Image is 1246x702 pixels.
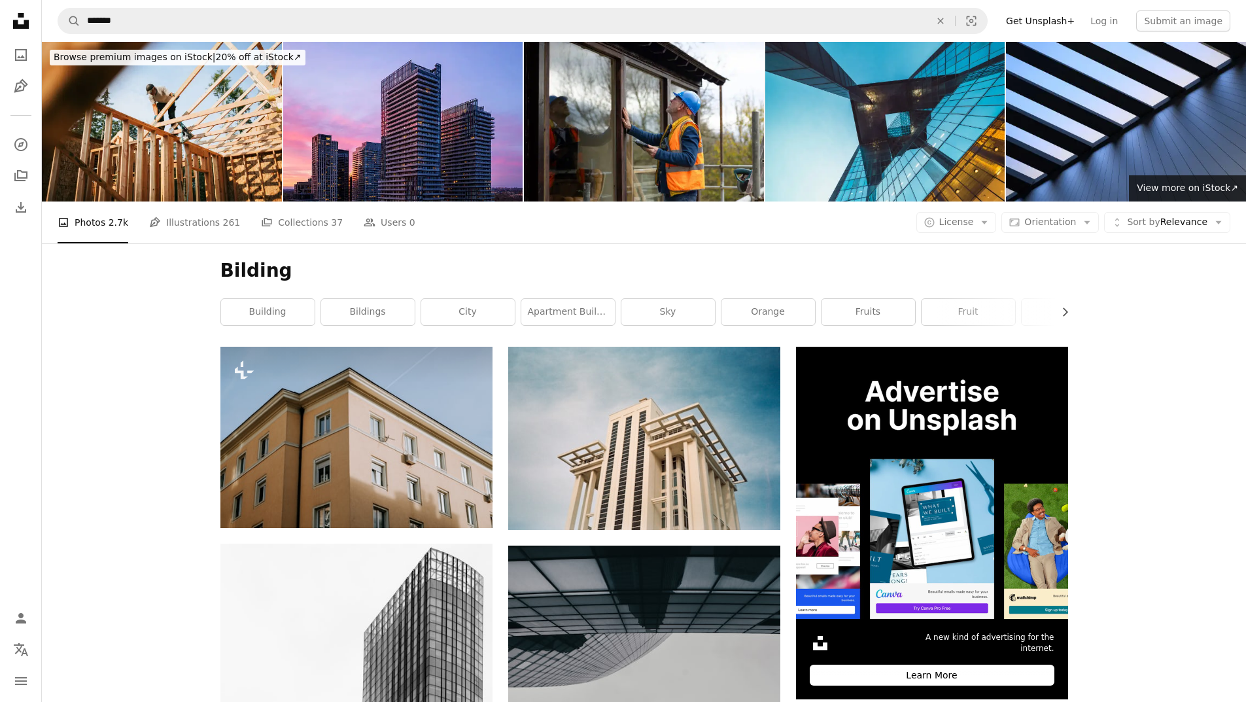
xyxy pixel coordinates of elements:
a: Photos [8,42,34,68]
a: Users 0 [364,202,415,243]
img: a tall building with lots of windows and a clock on the side of it [220,347,493,528]
span: Sort by [1127,217,1160,227]
img: Construction Crew Putting Up Framing of New Home [42,42,282,202]
div: Learn More [810,665,1054,686]
span: Relevance [1127,216,1207,229]
a: a tall building with lots of windows and a clock on the side of it [220,431,493,443]
a: city [421,299,515,325]
a: sky [621,299,715,325]
a: A new kind of advertising for the internet.Learn More [796,347,1068,699]
span: View more on iStock ↗ [1137,183,1238,193]
span: Orientation [1024,217,1076,227]
button: Language [8,637,34,663]
div: 20% off at iStock ↗ [50,50,305,65]
a: bildings [321,299,415,325]
a: Log in / Sign up [8,605,34,631]
a: building [221,299,315,325]
form: Find visuals sitewide [58,8,988,34]
a: Download History [8,194,34,220]
img: Ensuring Excellence [524,42,764,202]
span: A new kind of advertising for the internet. [904,632,1054,654]
button: Visual search [956,9,987,33]
h1: Bilding [220,259,1068,283]
span: 0 [409,215,415,230]
a: Illustrations 261 [149,202,240,243]
img: Modern office building detail, London [765,42,1005,202]
button: License [916,212,997,233]
a: Illustrations [8,73,34,99]
a: View more on iStock↗ [1129,175,1246,202]
a: Collections [8,163,34,189]
a: urban [1022,299,1115,325]
a: Log in [1082,10,1126,31]
button: Submit an image [1136,10,1230,31]
a: A tall white building with a sky background [508,432,780,444]
button: Search Unsplash [58,9,80,33]
a: orange [721,299,815,325]
span: 37 [331,215,343,230]
img: file-1635990755334-4bfd90f37242image [796,347,1068,619]
a: Browse premium images on iStock|20% off at iStock↗ [42,42,313,73]
span: 261 [223,215,241,230]
a: apartment building [521,299,615,325]
img: file-1631306537910-2580a29a3cfcimage [810,633,831,654]
a: Collections 37 [261,202,343,243]
a: fruit [922,299,1015,325]
button: scroll list to the right [1053,299,1068,325]
span: Browse premium images on iStock | [54,52,215,62]
button: Clear [926,9,955,33]
a: Explore [8,132,34,158]
a: Get Unsplash+ [998,10,1082,31]
button: Sort byRelevance [1104,212,1230,233]
img: Building wall with sky view and open roof, modern architecture with metal elements, building with... [1006,42,1246,202]
button: Menu [8,668,34,694]
img: Toronto condominiums in a trendy middle and upper class district near Yonge and Eglinton midtown [283,42,523,202]
span: License [939,217,974,227]
img: A tall white building with a sky background [508,347,780,530]
a: fruits [822,299,915,325]
button: Orientation [1001,212,1099,233]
